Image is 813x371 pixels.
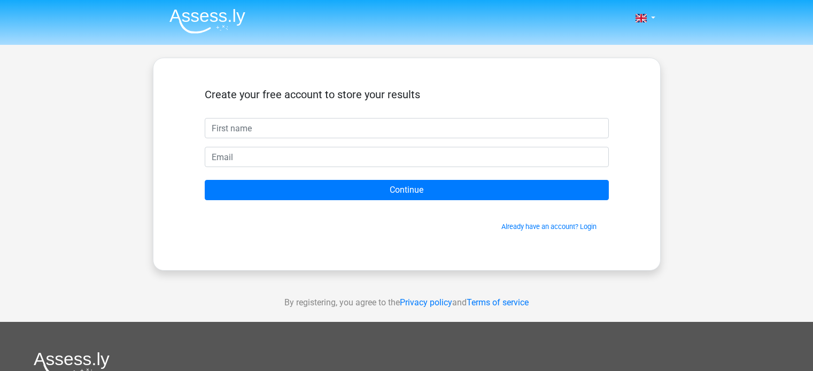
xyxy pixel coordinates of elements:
a: Terms of service [467,297,529,307]
a: Already have an account? Login [501,223,597,231]
img: Assessly [169,9,245,34]
input: First name [205,118,609,138]
input: Continue [205,180,609,200]
a: Privacy policy [400,297,452,307]
input: Email [205,147,609,167]
h5: Create your free account to store your results [205,88,609,101]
